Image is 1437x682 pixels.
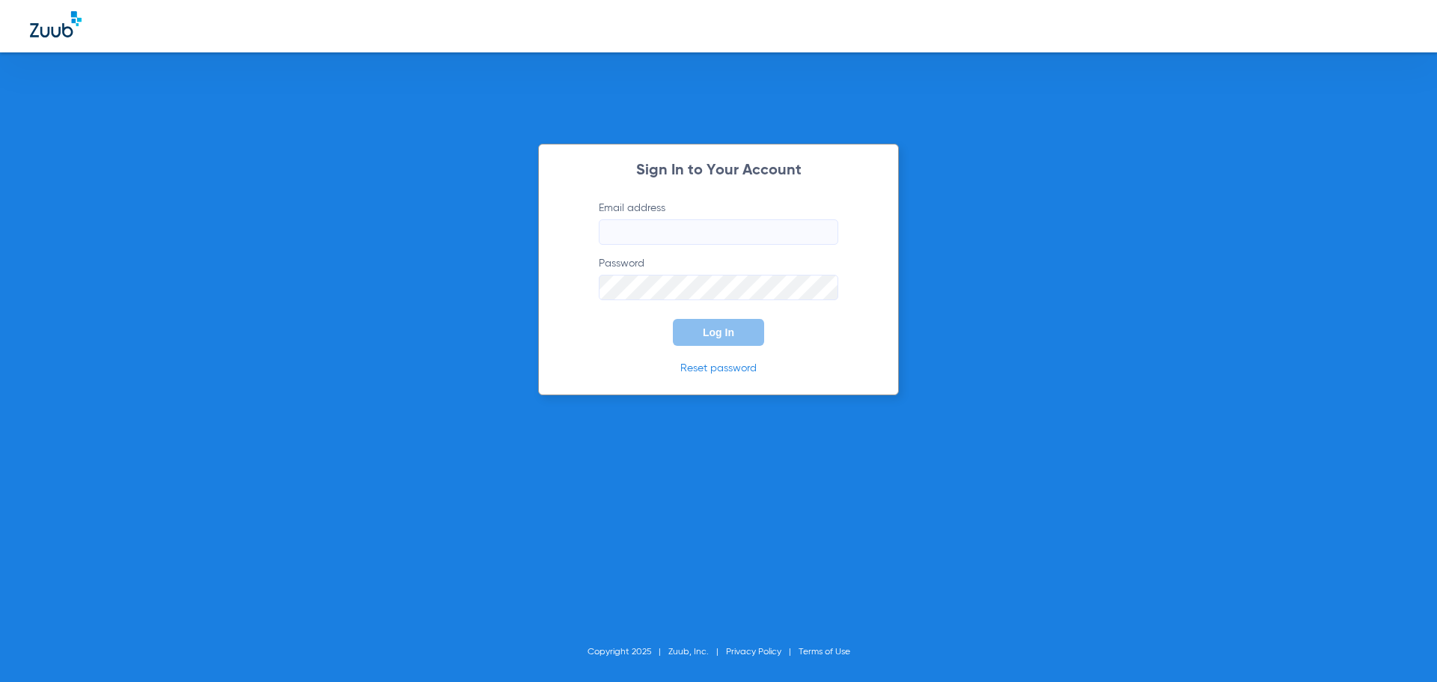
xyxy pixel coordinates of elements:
li: Zuub, Inc. [668,645,726,660]
label: Email address [599,201,838,245]
span: Log In [703,326,734,338]
input: Email address [599,219,838,245]
img: Zuub Logo [30,11,82,37]
li: Copyright 2025 [588,645,668,660]
label: Password [599,256,838,300]
button: Log In [673,319,764,346]
a: Terms of Use [799,648,850,657]
input: Password [599,275,838,300]
h2: Sign In to Your Account [576,163,861,178]
a: Privacy Policy [726,648,781,657]
a: Reset password [680,363,757,374]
